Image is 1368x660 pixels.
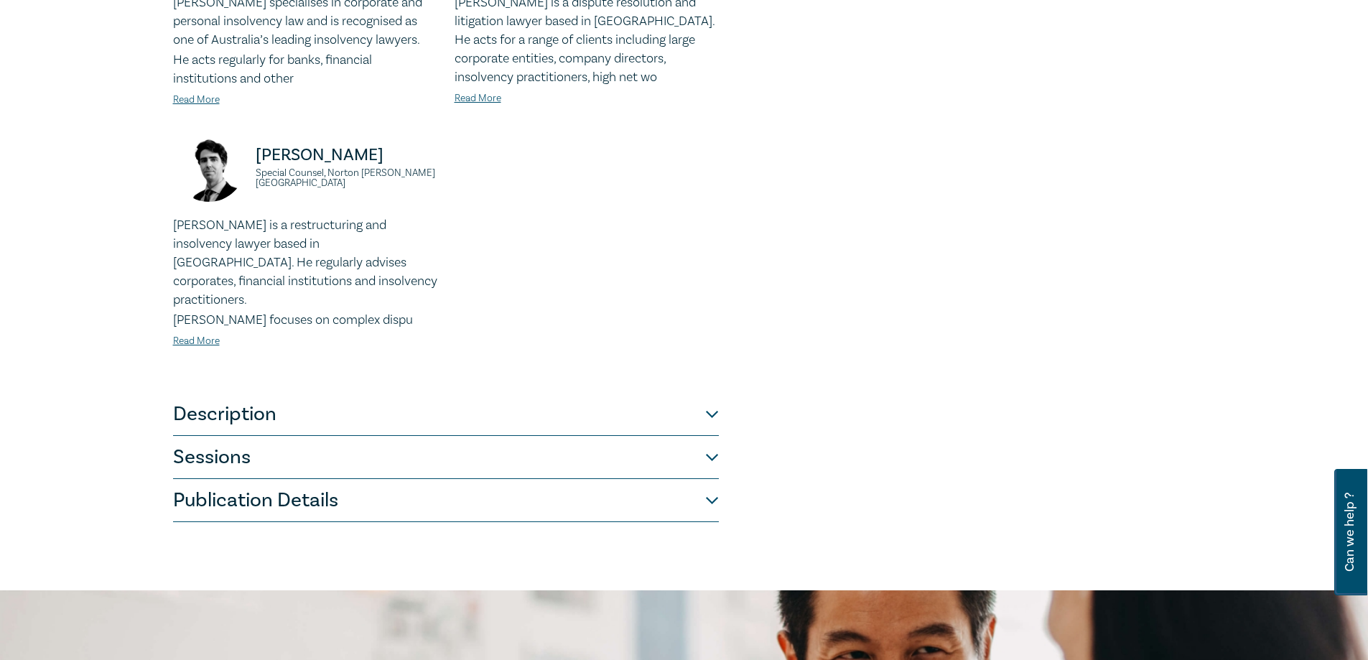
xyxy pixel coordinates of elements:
button: Sessions [173,436,719,479]
a: Read More [455,92,501,105]
span: Can we help ? [1343,478,1357,587]
p: [PERSON_NAME] [256,144,437,167]
button: Publication Details [173,479,719,522]
p: [PERSON_NAME] focuses on complex dispu [173,311,437,330]
p: He acts regularly for banks, financial institutions and other [173,51,437,88]
small: Special Counsel, Norton [PERSON_NAME] [GEOGRAPHIC_DATA] [256,168,437,188]
a: Read More [173,335,220,348]
a: Read More [173,93,220,106]
button: Description [173,393,719,436]
p: [PERSON_NAME] is a restructuring and insolvency lawyer based in [GEOGRAPHIC_DATA]. He regularly a... [173,216,437,310]
img: https://s3.ap-southeast-2.amazonaws.com/leo-cussen-store-production-content/Contacts/Thomas%20Kel... [173,130,245,202]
